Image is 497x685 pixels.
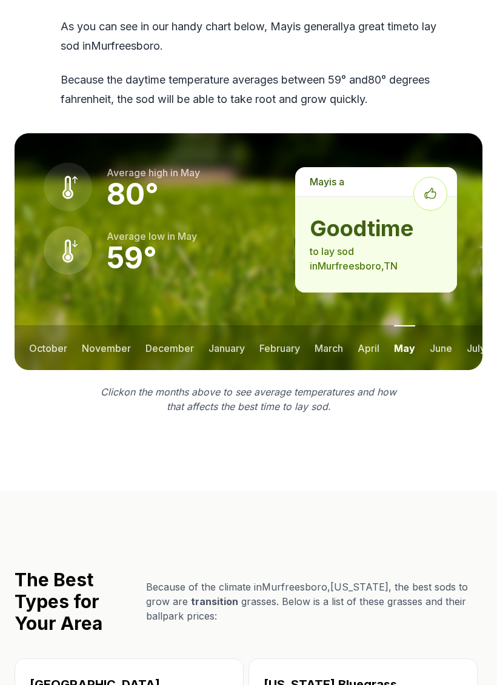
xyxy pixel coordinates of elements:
span: transition [191,595,238,607]
strong: 80 ° [107,176,159,212]
p: Average high in [107,165,200,180]
button: february [259,325,300,370]
p: Because of the climate in Murfreesboro , [US_STATE] , the best sods to grow are grasses. Below is... [146,580,482,623]
button: january [208,325,245,370]
span: may [310,176,329,188]
button: october [29,325,67,370]
p: Because the daytime temperature averages between 59 ° and 80 ° degrees fahrenheit, the sod will b... [61,70,436,109]
button: march [315,325,343,370]
p: Average low in [107,229,197,243]
p: Click on the months above to see average temperatures and how that affects the best time to lay sod. [93,385,404,414]
button: may [394,325,415,370]
strong: good time [310,216,442,240]
button: december [145,325,194,370]
button: november [82,325,131,370]
div: As you can see in our handy chart below, is generally a great time to lay sod in Murfreesboro . [61,17,436,109]
span: may [178,230,197,242]
p: is a [295,167,457,196]
strong: 59 ° [107,240,157,276]
button: april [358,325,379,370]
button: july [467,325,485,370]
h2: The Best Types for Your Area [15,569,136,634]
span: may [270,20,293,33]
span: may [181,167,200,179]
p: to lay sod in Murfreesboro , TN [310,244,442,273]
button: june [430,325,452,370]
